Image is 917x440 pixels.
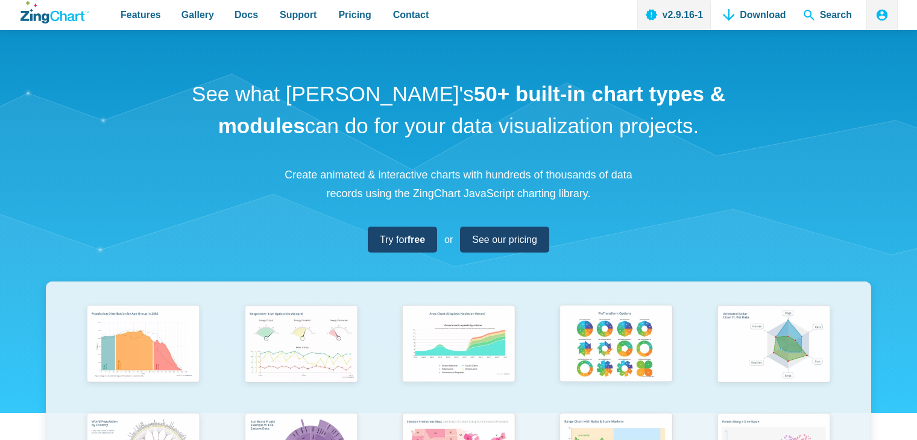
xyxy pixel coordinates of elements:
[187,78,730,142] h1: See what [PERSON_NAME]'s can do for your data visualization projects.
[238,300,364,390] img: Responsive Live Update Dashboard
[218,82,725,137] strong: 50+ built-in chart types & modules
[20,1,89,24] a: ZingChart Logo. Click to return to the homepage
[380,300,537,408] a: Area Chart (Displays Nodes on Hover)
[80,300,206,390] img: Population Distribution by Age Group in 2052
[278,166,640,203] p: Create animated & interactive charts with hundreds of thousands of data records using the ZingCha...
[222,300,379,408] a: Responsive Live Update Dashboard
[444,231,453,248] span: or
[393,7,429,23] span: Contact
[235,7,258,23] span: Docs
[537,300,695,408] a: Pie Transform Options
[368,227,437,253] a: Try forfree
[280,7,317,23] span: Support
[65,300,222,408] a: Population Distribution by Age Group in 2052
[121,7,161,23] span: Features
[181,7,214,23] span: Gallery
[711,300,837,390] img: Animated Radar Chart ft. Pet Data
[395,300,522,390] img: Area Chart (Displays Nodes on Hover)
[553,300,679,390] img: Pie Transform Options
[460,227,549,253] a: See our pricing
[380,231,425,248] span: Try for
[338,7,371,23] span: Pricing
[472,231,537,248] span: See our pricing
[408,234,425,245] strong: free
[695,300,852,408] a: Animated Radar Chart ft. Pet Data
